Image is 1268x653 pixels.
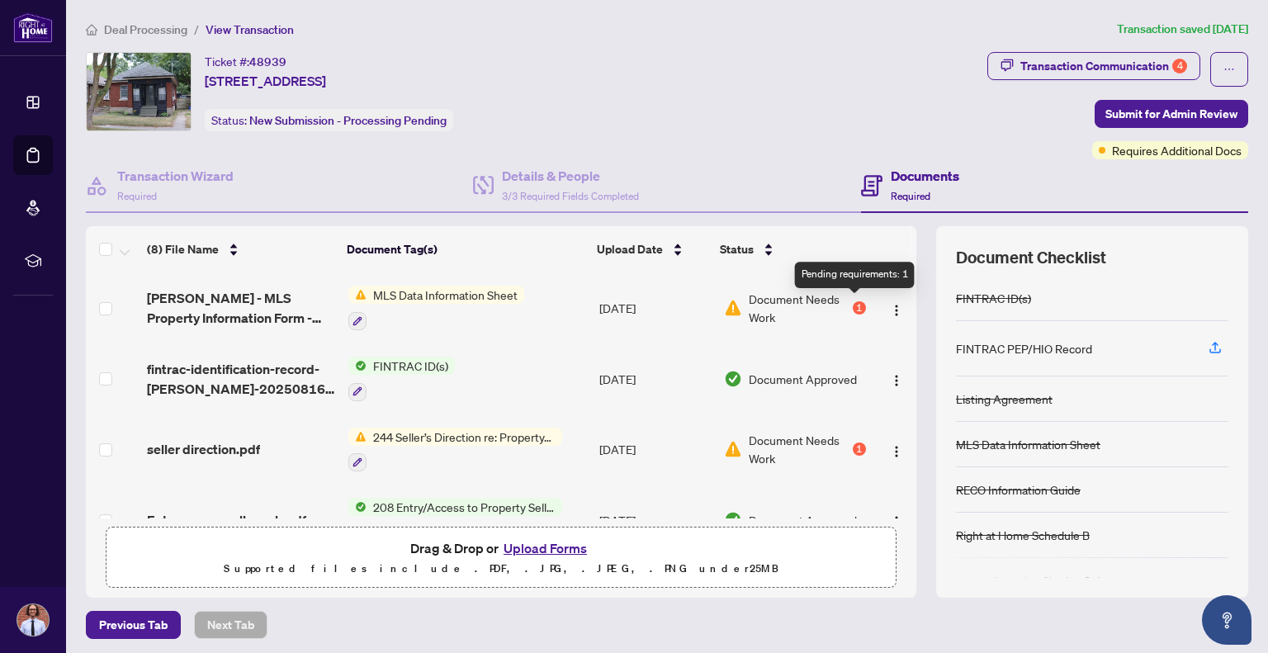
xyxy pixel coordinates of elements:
li: / [194,20,199,39]
span: Required [117,190,157,202]
button: Logo [883,436,910,462]
img: Profile Icon [17,604,49,636]
span: ellipsis [1223,64,1235,75]
span: Previous Tab [99,612,168,638]
img: Document Status [724,511,742,529]
div: Listing Agreement [956,390,1053,408]
span: MLS Data Information Sheet [367,286,524,304]
button: Status Icon208 Entry/Access to Property Seller Acknowledgement [348,498,562,542]
span: Required [891,190,930,202]
span: Document Checklist [956,246,1106,269]
td: [DATE] [593,485,717,556]
span: Requires Additional Docs [1112,141,1242,159]
h4: Details & People [502,166,639,186]
button: Logo [883,366,910,392]
img: Logo [890,515,903,528]
th: Document Tag(s) [340,226,590,272]
div: Ticket #: [205,52,286,71]
span: FINTRAC ID(s) [367,357,455,375]
th: (8) File Name [140,226,340,272]
td: [DATE] [593,343,717,414]
h4: Transaction Wizard [117,166,234,186]
span: home [86,24,97,35]
button: Status IconFINTRAC ID(s) [348,357,455,401]
img: Logo [890,304,903,317]
span: Document Needs Work [749,431,849,467]
img: IMG-40761039_1.jpg [87,53,191,130]
span: Entry access seller ack.pdf [147,510,306,530]
span: Document Needs Work [749,290,849,326]
button: Logo [883,507,910,533]
img: Document Status [724,370,742,388]
span: Document Approved [749,370,857,388]
img: logo [13,12,53,43]
div: 1 [853,301,866,315]
span: fintrac-identification-record-[PERSON_NAME]-20250816-112217.pdf [147,359,334,399]
div: Transaction Communication [1020,53,1187,79]
img: Status Icon [348,357,367,375]
span: 208 Entry/Access to Property Seller Acknowledgement [367,498,562,516]
h4: Documents [891,166,959,186]
button: Status Icon244 Seller’s Direction re: Property/Offers [348,428,562,472]
button: Previous Tab [86,611,181,639]
span: Submit for Admin Review [1105,101,1237,127]
img: Logo [890,445,903,458]
div: FINTRAC ID(s) [956,289,1031,307]
img: Status Icon [348,498,367,516]
span: 48939 [249,54,286,69]
div: Status: [205,109,453,131]
span: [PERSON_NAME] - MLS Property Information Form - Residential Sale and Lease _Rev 052024_updated.pdf [147,288,334,328]
td: [DATE] [593,414,717,485]
img: Document Status [724,299,742,317]
div: Pending requirements: 1 [794,262,915,288]
span: seller direction.pdf [147,439,260,459]
div: Right at Home Schedule B [956,526,1090,544]
span: 244 Seller’s Direction re: Property/Offers [367,428,562,446]
th: Upload Date [590,226,714,272]
button: Logo [883,295,910,321]
div: MLS Data Information Sheet [956,435,1100,453]
article: Transaction saved [DATE] [1117,20,1248,39]
div: 4 [1172,59,1187,73]
img: Status Icon [348,428,367,446]
button: Submit for Admin Review [1095,100,1248,128]
span: View Transaction [206,22,294,37]
td: [DATE] [593,272,717,343]
th: Status [713,226,868,272]
span: Drag & Drop or [410,537,592,559]
span: 3/3 Required Fields Completed [502,190,639,202]
img: Status Icon [348,286,367,304]
div: FINTRAC PEP/HIO Record [956,339,1092,357]
span: [STREET_ADDRESS] [205,71,326,91]
button: Open asap [1202,595,1251,645]
span: (8) File Name [147,240,219,258]
div: RECO Information Guide [956,480,1081,499]
span: Status [720,240,754,258]
img: Logo [890,374,903,387]
span: Drag & Drop orUpload FormsSupported files include .PDF, .JPG, .JPEG, .PNG under25MB [106,528,896,589]
button: Status IconMLS Data Information Sheet [348,286,524,330]
span: Deal Processing [104,22,187,37]
span: Document Approved [749,511,857,529]
img: Document Status [724,440,742,458]
div: 1 [853,442,866,456]
p: Supported files include .PDF, .JPG, .JPEG, .PNG under 25 MB [116,559,886,579]
button: Next Tab [194,611,267,639]
span: New Submission - Processing Pending [249,113,447,128]
button: Transaction Communication4 [987,52,1200,80]
span: Upload Date [597,240,663,258]
button: Upload Forms [499,537,592,559]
